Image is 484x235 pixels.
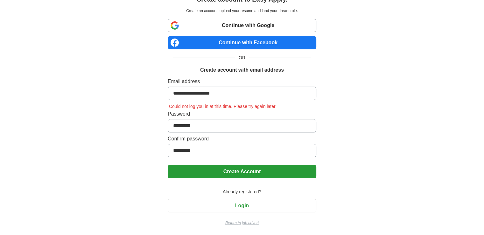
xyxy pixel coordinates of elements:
[235,54,249,61] span: OR
[168,110,316,118] label: Password
[168,220,316,226] a: Return to job advert
[168,104,277,109] span: Could not log you in at this time. Please try again later
[168,36,316,49] a: Continue with Facebook
[168,199,316,212] button: Login
[168,165,316,178] button: Create Account
[219,189,265,195] span: Already registered?
[168,78,316,85] label: Email address
[169,8,315,14] p: Create an account, upload your resume and land your dream role.
[168,135,316,143] label: Confirm password
[168,203,316,208] a: Login
[200,66,284,74] h1: Create account with email address
[168,19,316,32] a: Continue with Google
